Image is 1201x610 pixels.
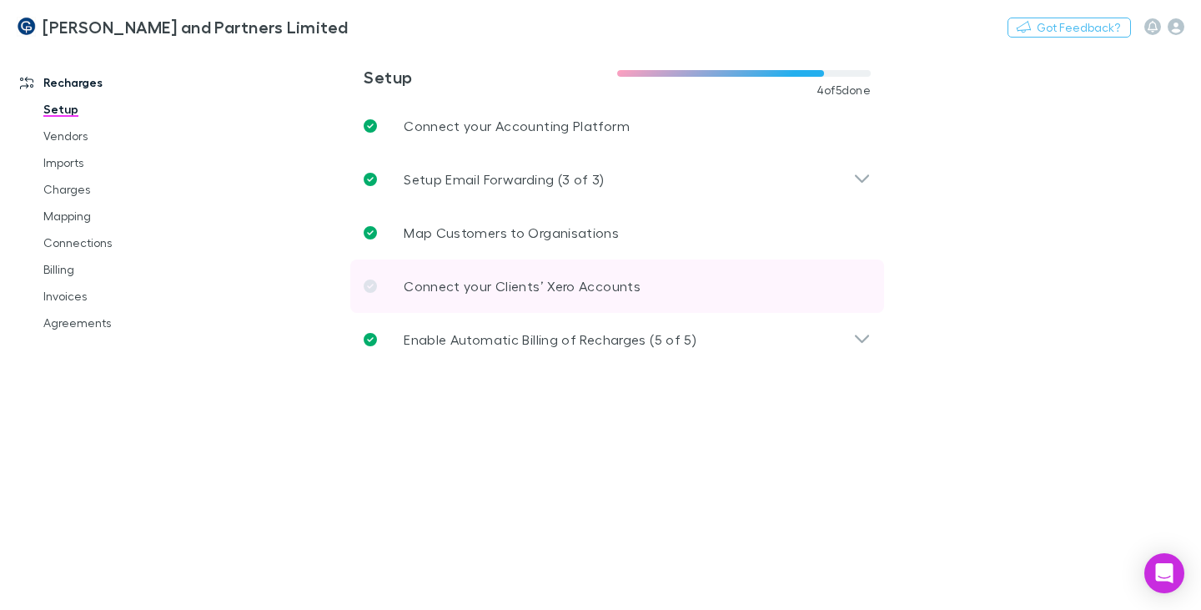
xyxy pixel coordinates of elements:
[1144,553,1184,593] div: Open Intercom Messenger
[27,96,216,123] a: Setup
[404,169,604,189] p: Setup Email Forwarding (3 of 3)
[404,330,696,350] p: Enable Automatic Billing of Recharges (5 of 5)
[350,99,884,153] a: Connect your Accounting Platform
[27,203,216,229] a: Mapping
[404,276,641,296] p: Connect your Clients’ Xero Accounts
[27,256,216,283] a: Billing
[17,17,36,37] img: Coates and Partners Limited's Logo
[1008,18,1131,38] button: Got Feedback?
[350,153,884,206] div: Setup Email Forwarding (3 of 3)
[27,310,216,336] a: Agreements
[3,69,216,96] a: Recharges
[27,229,216,256] a: Connections
[350,206,884,260] a: Map Customers to Organisations
[350,313,884,366] div: Enable Automatic Billing of Recharges (5 of 5)
[27,283,216,310] a: Invoices
[350,260,884,313] a: Connect your Clients’ Xero Accounts
[43,17,349,37] h3: [PERSON_NAME] and Partners Limited
[404,223,619,243] p: Map Customers to Organisations
[27,123,216,149] a: Vendors
[817,83,872,97] span: 4 of 5 done
[27,176,216,203] a: Charges
[364,67,617,87] h3: Setup
[7,7,359,47] a: [PERSON_NAME] and Partners Limited
[27,149,216,176] a: Imports
[404,116,630,136] p: Connect your Accounting Platform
